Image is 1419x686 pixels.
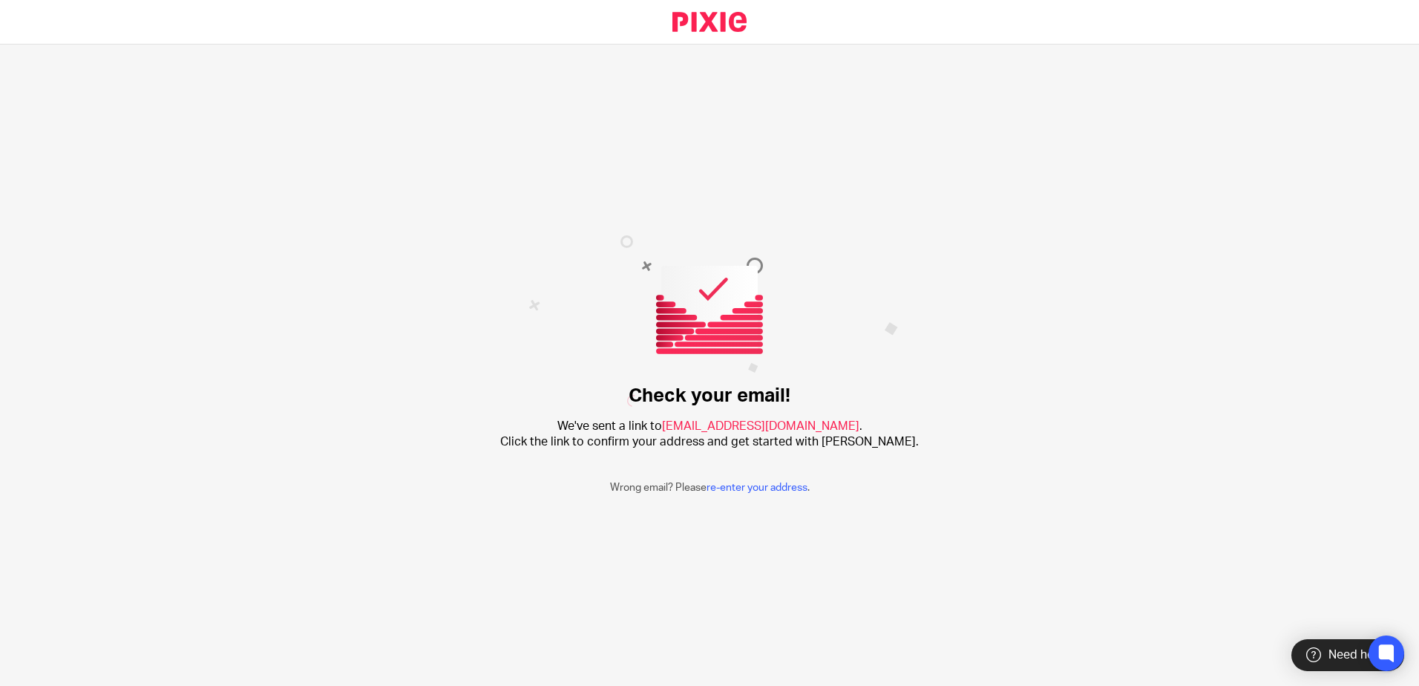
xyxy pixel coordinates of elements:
div: Need help? [1291,639,1404,671]
span: [EMAIL_ADDRESS][DOMAIN_NAME] [662,420,859,432]
p: Wrong email? Please . [610,480,810,495]
h1: Check your email! [629,385,790,408]
img: Confirm email image [528,235,898,407]
a: re-enter your address [707,483,807,493]
h2: We've sent a link to . Click the link to confirm your address and get started with [PERSON_NAME]. [500,419,919,451]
